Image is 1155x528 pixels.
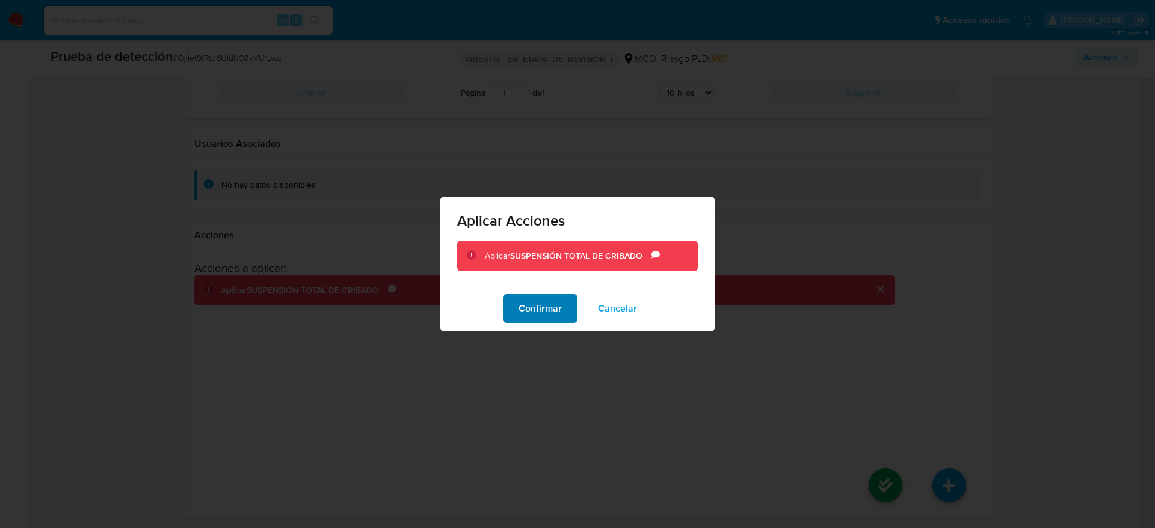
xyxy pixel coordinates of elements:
span: Aplicar Acciones [457,213,698,228]
font: Cancelar [598,294,637,323]
font: SUSPENSIÓN TOTAL DE CRIBADO [510,250,642,262]
button: Confirmar [503,294,577,323]
button: Cancelar [582,294,653,323]
font: Aplicar [485,250,510,262]
font: Confirmar [519,294,562,323]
